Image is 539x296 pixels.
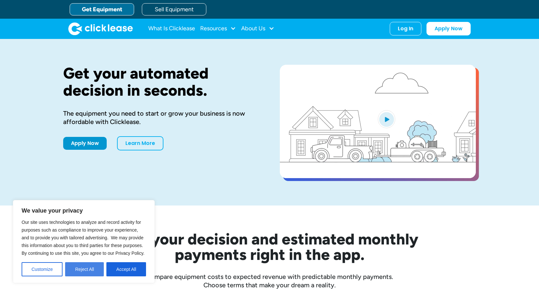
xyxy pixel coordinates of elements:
[106,262,146,276] button: Accept All
[142,3,206,15] a: Sell Equipment
[426,22,471,35] a: Apply Now
[241,22,274,35] div: About Us
[148,22,195,35] a: What Is Clicklease
[63,137,107,150] a: Apply Now
[63,65,259,99] h1: Get your automated decision in seconds.
[22,262,63,276] button: Customize
[200,22,236,35] div: Resources
[63,272,476,289] div: Compare equipment costs to expected revenue with predictable monthly payments. Choose terms that ...
[63,109,259,126] div: The equipment you need to start or grow your business is now affordable with Clicklease.
[117,136,163,150] a: Learn More
[22,220,144,256] span: Our site uses technologies to analyze and record activity for purposes such as compliance to impr...
[378,110,395,128] img: Blue play button logo on a light blue circular background
[22,207,146,215] p: We value your privacy
[280,65,476,178] a: open lightbox
[68,22,133,35] img: Clicklease logo
[398,25,413,32] div: Log In
[70,3,134,15] a: Get Equipment
[13,200,155,283] div: We value your privacy
[65,262,104,276] button: Reject All
[68,22,133,35] a: home
[89,231,450,262] h2: See your decision and estimated monthly payments right in the app.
